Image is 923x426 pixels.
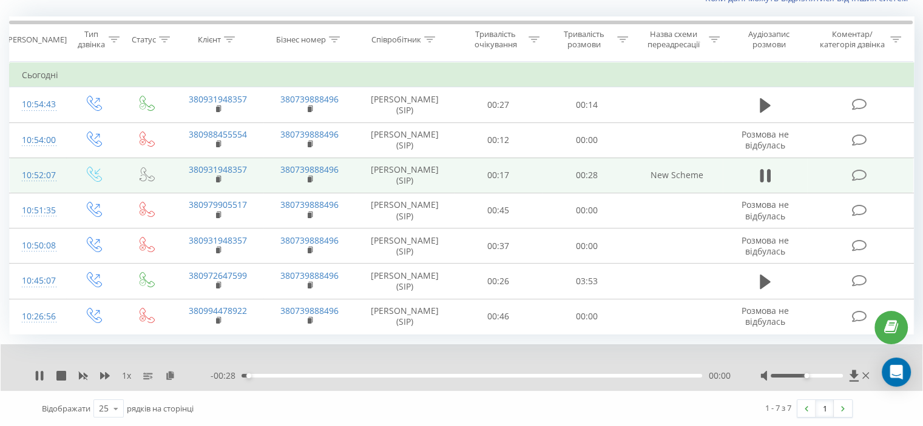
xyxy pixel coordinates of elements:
div: 10:54:43 [22,93,54,116]
div: 10:54:00 [22,128,54,152]
a: 380931948357 [189,235,247,246]
a: 380739888496 [280,93,339,105]
div: 10:45:07 [22,269,54,293]
div: Аудіозапис розмови [734,29,805,50]
td: 00:00 [543,193,631,228]
div: [PERSON_NAME] [5,35,67,45]
a: 380979905517 [189,199,247,210]
td: [PERSON_NAME] (SIP) [356,87,455,122]
div: 10:26:56 [22,305,54,328]
a: 380739888496 [280,235,339,246]
div: Співробітник [371,35,421,45]
span: 1 x [122,370,131,382]
td: [PERSON_NAME] (SIP) [356,158,455,193]
td: 00:46 [455,299,543,334]
td: [PERSON_NAME] (SIP) [356,122,455,158]
a: 380988455554 [189,128,247,140]
span: Розмова не відбулась [742,128,789,151]
td: 00:12 [455,122,543,158]
td: 03:53 [543,264,631,299]
a: 380739888496 [280,270,339,281]
div: 10:50:08 [22,234,54,258]
div: Назва схеми переадресації [642,29,706,50]
td: 00:17 [455,158,543,193]
td: 00:14 [543,87,631,122]
a: 380739888496 [280,305,339,316]
td: 00:45 [455,193,543,228]
div: 10:52:07 [22,164,54,187]
td: 00:27 [455,87,543,122]
span: - 00:28 [211,370,242,382]
a: 380739888496 [280,128,339,140]
a: 380739888496 [280,199,339,210]
div: Тривалість розмови [553,29,614,50]
div: 1 - 7 з 7 [765,402,791,414]
span: рядків на сторінці [127,403,194,414]
div: Accessibility label [246,373,251,378]
a: 380739888496 [280,164,339,175]
span: 00:00 [708,370,730,382]
a: 380972647599 [189,270,247,281]
div: Open Intercom Messenger [882,358,911,387]
td: [PERSON_NAME] (SIP) [356,264,455,299]
span: Відображати [42,403,90,414]
span: Розмова не відбулась [742,235,789,257]
a: 380931948357 [189,93,247,105]
div: 10:51:35 [22,199,54,222]
a: 380931948357 [189,164,247,175]
div: Статус [132,35,156,45]
a: 1 [816,400,834,417]
td: 00:00 [543,122,631,158]
div: Accessibility label [804,373,809,378]
td: [PERSON_NAME] (SIP) [356,228,455,264]
div: Клієнт [198,35,221,45]
td: 00:26 [455,264,543,299]
div: 25 [99,402,109,414]
a: 380994478922 [189,305,247,316]
td: Сьогодні [10,63,914,87]
td: 00:00 [543,228,631,264]
td: 00:28 [543,158,631,193]
div: Бізнес номер [276,35,326,45]
td: [PERSON_NAME] (SIP) [356,299,455,334]
span: Розмова не відбулась [742,305,789,327]
td: New Scheme [631,158,722,193]
div: Коментар/категорія дзвінка [816,29,887,50]
span: Розмова не відбулась [742,199,789,221]
td: [PERSON_NAME] (SIP) [356,193,455,228]
div: Тип дзвінка [76,29,105,50]
div: Тривалість очікування [465,29,526,50]
td: 00:00 [543,299,631,334]
td: 00:37 [455,228,543,264]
